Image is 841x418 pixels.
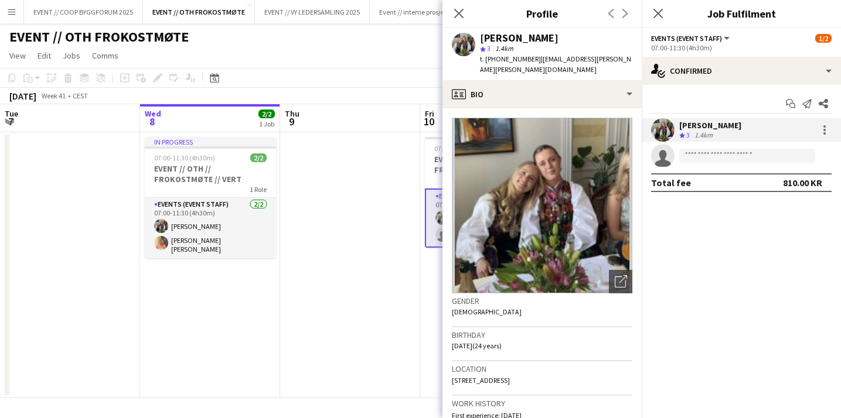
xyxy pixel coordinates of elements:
[651,34,722,43] span: Events (Event Staff)
[38,50,51,61] span: Edit
[692,131,715,141] div: 1.4km
[285,108,299,119] span: Thu
[63,50,80,61] span: Jobs
[425,189,556,248] app-card-role: Events (Event Staff)7I1/207:00-11:30 (4h30m)[PERSON_NAME]
[145,163,276,184] h3: EVENT // OTH // FROKOSTMØTE // VERT
[651,43,832,52] div: 07:00-11:30 (4h30m)
[255,1,370,23] button: EVENT // VY LEDERSAMLING 2025
[452,341,502,350] span: [DATE] (24 years)
[452,330,632,340] h3: Birthday
[679,120,741,131] div: [PERSON_NAME]
[3,115,18,128] span: 7
[9,28,189,46] h1: EVENT // OTH FROKOSTMØTE
[651,34,731,43] button: Events (Event Staff)
[425,154,556,175] h3: EVENT // OTH // FROKOSTMØTE // VERT
[9,50,26,61] span: View
[143,115,161,128] span: 8
[250,185,267,194] span: 1 Role
[686,131,690,139] span: 3
[452,364,632,374] h3: Location
[642,6,841,21] h3: Job Fulfilment
[5,48,30,63] a: View
[33,48,56,63] a: Edit
[487,44,491,53] span: 3
[370,1,481,23] button: Event // interne prosjekter 2025
[145,108,161,119] span: Wed
[452,118,632,293] img: Crew avatar or photo
[145,137,276,258] app-job-card: In progress07:00-11:30 (4h30m)2/2EVENT // OTH // FROKOSTMØTE // VERT1 RoleEvents (Event Staff)2/2...
[452,307,522,316] span: [DEMOGRAPHIC_DATA]
[154,153,215,162] span: 07:00-11:30 (4h30m)
[642,57,841,85] div: Confirmed
[73,91,88,100] div: CEST
[145,137,276,146] div: In progress
[423,115,434,128] span: 10
[442,80,642,108] div: Bio
[493,44,516,53] span: 1.4km
[815,34,832,43] span: 1/2
[259,119,274,128] div: 1 Job
[783,177,822,189] div: 810.00 KR
[258,109,275,118] span: 2/2
[609,270,632,293] div: Open photos pop-in
[145,198,276,258] app-card-role: Events (Event Staff)2/207:00-11:30 (4h30m)[PERSON_NAME][PERSON_NAME] [PERSON_NAME]
[452,376,510,385] span: [STREET_ADDRESS]
[425,137,556,248] app-job-card: 07:00-11:30 (4h30m)1/2EVENT // OTH // FROKOSTMØTE // VERT1 RoleEvents (Event Staff)7I1/207:00-11:...
[480,54,541,63] span: t. [PHONE_NUMBER]
[480,33,559,43] div: [PERSON_NAME]
[425,108,434,119] span: Fri
[651,177,691,189] div: Total fee
[452,398,632,409] h3: Work history
[9,90,36,102] div: [DATE]
[24,1,143,23] button: EVENT // COOP BYGGFORUM 2025
[87,48,123,63] a: Comms
[452,296,632,306] h3: Gender
[5,108,18,119] span: Tue
[58,48,85,63] a: Jobs
[92,50,118,61] span: Comms
[480,54,631,74] span: | [EMAIL_ADDRESS][PERSON_NAME][PERSON_NAME][DOMAIN_NAME]
[143,1,255,23] button: EVENT // OTH FROKOSTMØTE
[250,153,267,162] span: 2/2
[283,115,299,128] span: 9
[442,6,642,21] h3: Profile
[39,91,68,100] span: Week 41
[434,144,495,153] span: 07:00-11:30 (4h30m)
